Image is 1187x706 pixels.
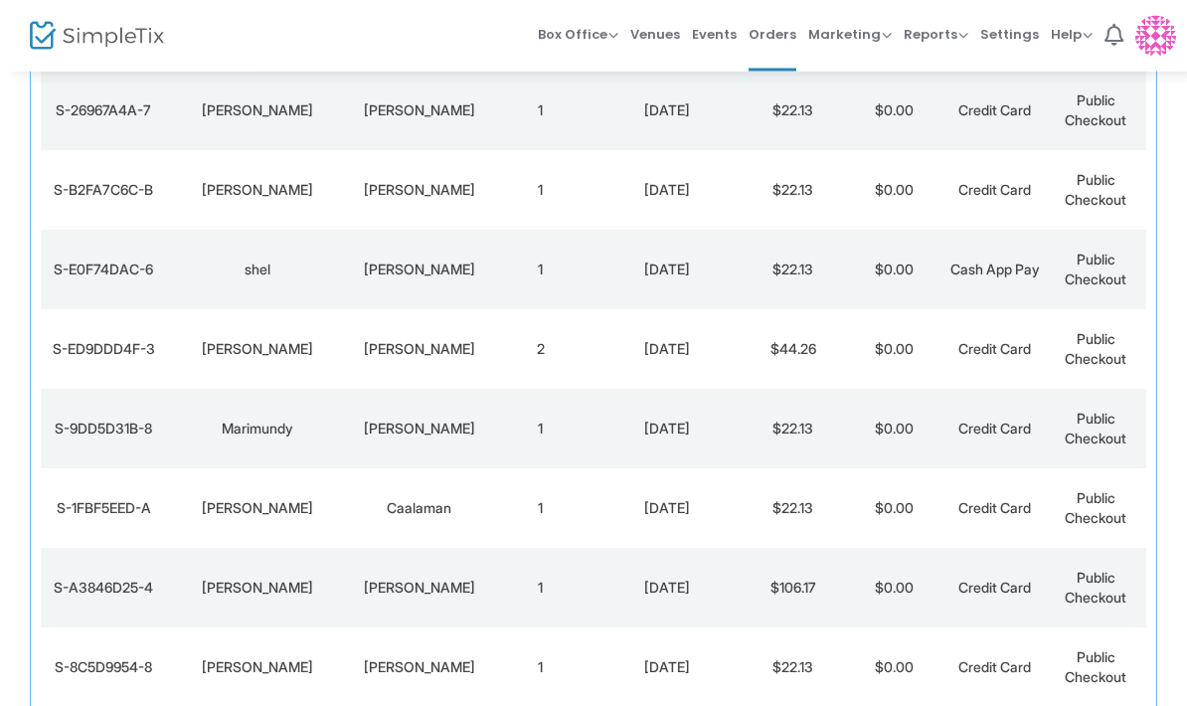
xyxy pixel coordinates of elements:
td: $22.13 [743,390,844,469]
span: Public Checkout [1065,331,1126,368]
td: $22.13 [743,72,844,151]
td: $22.13 [743,231,844,310]
td: 1 [490,469,592,549]
td: 1 [490,231,592,310]
div: S-9DD5D31B-8 [46,420,162,440]
span: Public Checkout [1065,252,1126,288]
td: $0.00 [843,231,944,310]
span: Events [692,9,737,60]
td: 1 [490,549,592,628]
span: Credit Card [958,102,1031,119]
div: 9/3/2025 [595,340,737,360]
span: Marketing [808,25,892,44]
td: 1 [490,151,592,231]
span: Credit Card [958,659,1031,676]
td: $0.00 [843,151,944,231]
td: $0.00 [843,469,944,549]
span: Credit Card [958,182,1031,199]
td: $106.17 [743,549,844,628]
div: Gonzalez [354,181,485,201]
span: Public Checkout [1065,411,1126,447]
span: Public Checkout [1065,490,1126,527]
td: $0.00 [843,310,944,390]
span: Cash App Pay [950,262,1040,278]
span: Credit Card [958,421,1031,438]
span: Orders [749,9,796,60]
div: S-26967A4A-7 [46,101,162,121]
div: Alfano [354,101,485,121]
div: Caalaman [354,499,485,519]
span: Public Checkout [1065,649,1126,686]
div: S-8C5D9954-8 [46,658,162,678]
span: Public Checkout [1065,570,1126,607]
td: $0.00 [843,72,944,151]
div: Andrea [172,101,344,121]
span: Public Checkout [1065,92,1126,129]
div: 9/2/2025 [595,579,737,599]
div: S-E0F74DAC-6 [46,261,162,280]
div: moring [354,261,485,280]
td: $22.13 [743,151,844,231]
span: Settings [980,9,1039,60]
div: 9/1/2025 [595,658,737,678]
div: S-1FBF5EED-A [46,499,162,519]
td: $0.00 [843,549,944,628]
div: S-B2FA7C6C-B [46,181,162,201]
td: $0.00 [843,390,944,469]
div: Andrew [172,499,344,519]
div: Ferguson [354,658,485,678]
span: Venues [630,9,680,60]
div: 9/2/2025 [595,499,737,519]
div: 9/3/2025 [595,101,737,121]
div: Thomas [354,340,485,360]
td: 1 [490,390,592,469]
td: $22.13 [743,469,844,549]
div: 9/3/2025 [595,420,737,440]
td: $44.26 [743,310,844,390]
span: Credit Card [958,580,1031,597]
div: S-ED9DDD4F-3 [46,340,162,360]
div: Marimundy [172,420,344,440]
td: 2 [490,310,592,390]
div: Chad [172,579,344,599]
span: Credit Card [958,341,1031,358]
td: 1 [490,72,592,151]
span: Reports [904,25,968,44]
div: Claudia [172,181,344,201]
div: 9/3/2025 [595,261,737,280]
span: Credit Card [958,500,1031,517]
span: Help [1051,25,1093,44]
span: Public Checkout [1065,172,1126,209]
div: S-A3846D25-4 [46,579,162,599]
div: Daniel [172,658,344,678]
div: Michael [172,340,344,360]
span: Box Office [538,25,618,44]
div: Garner [354,579,485,599]
div: shel [172,261,344,280]
div: 9/3/2025 [595,181,737,201]
div: Marsh [354,420,485,440]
